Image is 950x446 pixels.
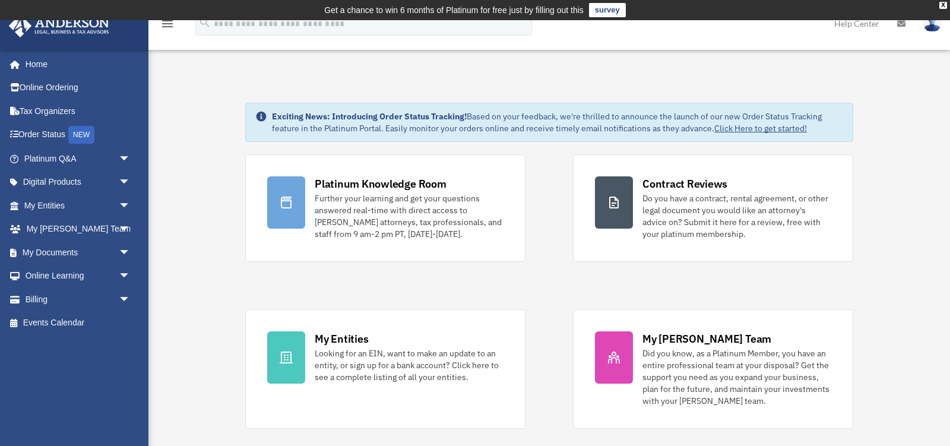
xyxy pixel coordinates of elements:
div: Looking for an EIN, want to make an update to an entity, or sign up for a bank account? Click her... [315,347,503,383]
div: Platinum Knowledge Room [315,176,446,191]
div: My [PERSON_NAME] Team [642,331,771,346]
a: My Entities Looking for an EIN, want to make an update to an entity, or sign up for a bank accoun... [245,309,525,429]
a: My Entitiesarrow_drop_down [8,194,148,217]
div: Further your learning and get your questions answered real-time with direct access to [PERSON_NAM... [315,192,503,240]
a: Billingarrow_drop_down [8,287,148,311]
a: Platinum Q&Aarrow_drop_down [8,147,148,170]
div: Did you know, as a Platinum Member, you have an entire professional team at your disposal? Get th... [642,347,831,407]
a: Events Calendar [8,311,148,335]
i: menu [160,17,175,31]
a: Online Ordering [8,76,148,100]
div: Do you have a contract, rental agreement, or other legal document you would like an attorney's ad... [642,192,831,240]
div: Contract Reviews [642,176,727,191]
div: NEW [68,126,94,144]
a: Platinum Knowledge Room Further your learning and get your questions answered real-time with dire... [245,154,525,262]
a: My Documentsarrow_drop_down [8,241,148,264]
span: arrow_drop_down [119,241,142,265]
img: User Pic [923,15,941,32]
a: My [PERSON_NAME] Teamarrow_drop_down [8,217,148,241]
a: menu [160,21,175,31]
a: My [PERSON_NAME] Team Did you know, as a Platinum Member, you have an entire professional team at... [573,309,853,429]
a: survey [589,3,626,17]
a: Digital Productsarrow_drop_down [8,170,148,194]
strong: Exciting News: Introducing Order Status Tracking! [272,111,467,122]
span: arrow_drop_down [119,287,142,312]
a: Tax Organizers [8,99,148,123]
span: arrow_drop_down [119,217,142,242]
div: My Entities [315,331,368,346]
span: arrow_drop_down [119,147,142,171]
div: Get a chance to win 6 months of Platinum for free just by filling out this [324,3,584,17]
i: search [198,16,211,29]
span: arrow_drop_down [119,264,142,289]
span: arrow_drop_down [119,194,142,218]
a: Order StatusNEW [8,123,148,147]
a: Online Learningarrow_drop_down [8,264,148,288]
a: Home [8,52,142,76]
a: Contract Reviews Do you have a contract, rental agreement, or other legal document you would like... [573,154,853,262]
div: Based on your feedback, we're thrilled to announce the launch of our new Order Status Tracking fe... [272,110,843,134]
img: Anderson Advisors Platinum Portal [5,14,113,37]
a: Click Here to get started! [714,123,807,134]
span: arrow_drop_down [119,170,142,195]
div: close [939,2,947,9]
